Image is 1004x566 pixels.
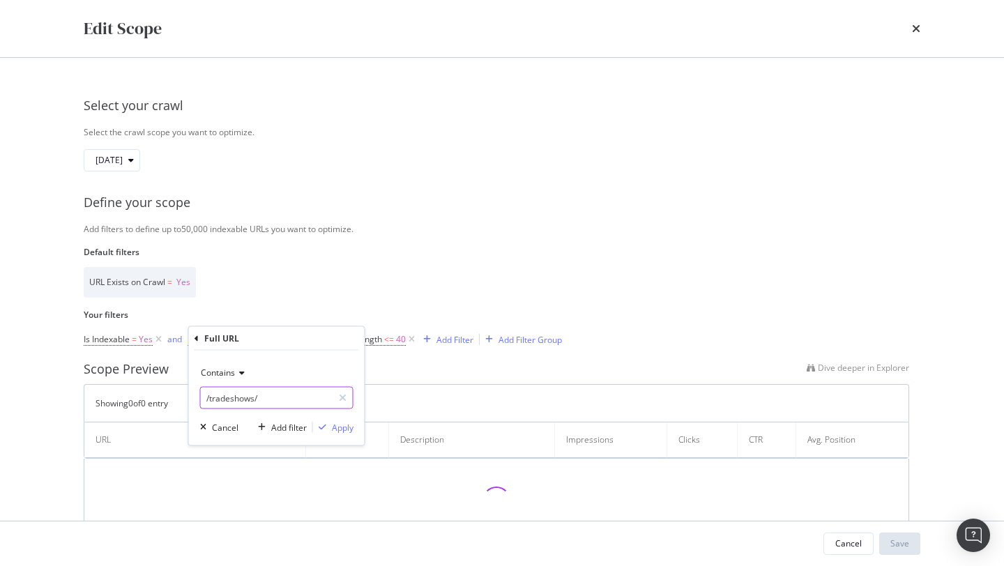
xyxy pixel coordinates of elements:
th: CTR [738,422,796,458]
button: Cancel [195,420,238,434]
div: Showing 0 of 0 entry [96,397,168,409]
th: Avg. Position [796,422,908,458]
span: URL Exists on Crawl [89,276,165,288]
button: Save [879,533,920,555]
button: Cancel [823,533,874,555]
div: Apply [332,421,353,433]
span: <= [384,333,394,345]
span: Contains [201,367,235,378]
label: Default filters [84,246,909,258]
div: Select your crawl [84,97,920,115]
button: and [167,332,182,346]
label: Your filters [84,309,909,321]
div: and [167,333,182,345]
div: Cancel [212,421,238,433]
th: Clicks [667,422,738,458]
th: Impressions [555,422,667,458]
span: 40 [396,330,406,349]
div: Add filter [271,421,307,433]
button: Add Filter Group [480,331,562,348]
div: Add filters to define up to 50,000 indexable URLs you want to optimize. [84,223,920,235]
button: [DATE] [84,149,140,171]
span: Yes [176,276,190,288]
span: Dive deeper in Explorer [818,362,909,374]
a: Dive deeper in Explorer [807,360,909,378]
span: Yes [139,330,153,349]
div: Cancel [835,537,862,549]
button: Apply [313,420,353,434]
div: times [912,17,920,40]
span: Is Indexable [84,333,130,345]
div: Save [890,537,909,549]
th: Description [389,422,555,458]
div: Scope Preview [84,360,169,378]
span: = [132,333,137,345]
div: Full URL [204,332,239,344]
button: Add filter [252,420,307,434]
span: = [167,276,172,288]
div: Define your scope [84,194,920,212]
div: Add Filter [436,334,473,346]
button: Add Filter [418,331,473,348]
div: Select the crawl scope you want to optimize. [84,126,920,138]
span: 2025 Aug. 10th [96,154,123,166]
th: URL [84,422,306,458]
div: Open Intercom Messenger [957,519,990,552]
div: Add Filter Group [499,334,562,346]
div: Edit Scope [84,17,162,40]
